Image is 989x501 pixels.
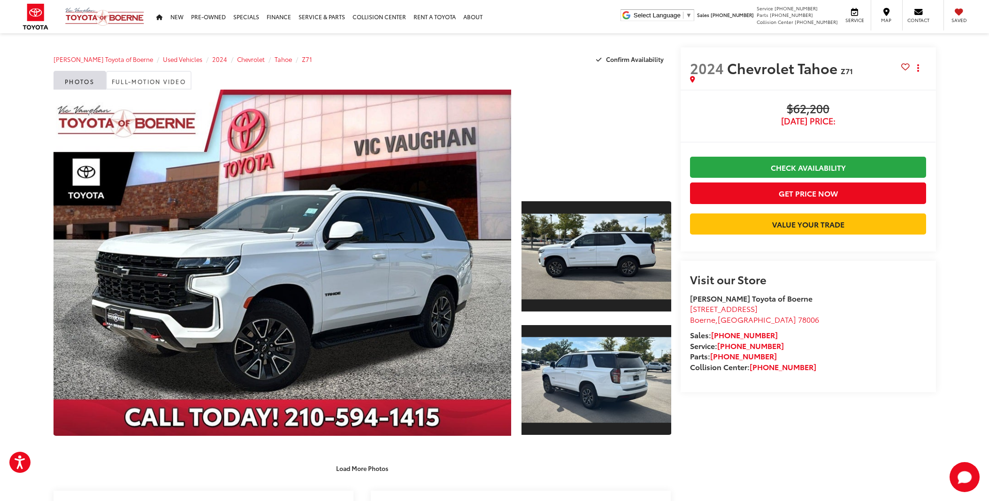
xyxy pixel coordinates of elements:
[54,90,512,436] a: Expand Photo 0
[717,340,784,351] a: [PHONE_NUMBER]
[591,51,671,68] button: Confirm Availability
[520,213,673,299] img: 2024 Chevrolet Tahoe Z71
[634,12,681,19] span: Select Language
[237,55,265,63] a: Chevrolet
[798,314,819,325] span: 78006
[718,314,796,325] span: [GEOGRAPHIC_DATA]
[690,303,819,325] a: [STREET_ADDRESS] Boerne,[GEOGRAPHIC_DATA] 78006
[774,5,818,12] span: [PHONE_NUMBER]
[163,55,202,63] a: Used Vehicles
[634,12,692,19] a: Select Language​
[727,58,841,78] span: Chevrolet Tahoe
[770,11,813,18] span: [PHONE_NUMBER]
[910,60,926,76] button: Actions
[757,18,793,25] span: Collision Center
[275,55,292,63] a: Tahoe
[54,55,153,63] a: [PERSON_NAME] Toyota of Boerne
[686,12,692,19] span: ▼
[757,5,773,12] span: Service
[690,116,927,126] span: [DATE] Price:
[711,11,754,18] span: [PHONE_NUMBER]
[106,71,192,90] a: Full-Motion Video
[711,329,778,340] a: [PHONE_NUMBER]
[841,65,853,76] span: Z71
[690,303,758,314] span: [STREET_ADDRESS]
[690,314,715,325] span: Boerne
[876,17,897,23] span: Map
[697,11,709,18] span: Sales
[690,157,927,178] a: Check Availability
[690,213,927,235] a: Value Your Trade
[690,293,813,304] strong: [PERSON_NAME] Toyota of Boerne
[950,462,980,492] button: Toggle Chat Window
[330,460,395,476] button: Load More Photos
[690,273,927,285] h2: Visit our Store
[49,88,516,438] img: 2024 Chevrolet Tahoe Z71
[795,18,838,25] span: [PHONE_NUMBER]
[710,350,777,361] a: [PHONE_NUMBER]
[690,182,927,204] button: Get Price Now
[690,329,778,340] strong: Sales:
[690,340,784,351] strong: Service:
[844,17,865,23] span: Service
[950,462,980,492] svg: Start Chat
[521,324,671,436] a: Expand Photo 2
[520,337,673,423] img: 2024 Chevrolet Tahoe Z71
[690,102,927,116] span: $62,200
[521,90,671,189] div: View Full-Motion Video
[521,200,671,312] a: Expand Photo 1
[690,361,816,372] strong: Collision Center:
[54,71,106,90] a: Photos
[212,55,227,63] a: 2024
[690,58,724,78] span: 2024
[757,11,768,18] span: Parts
[65,7,145,26] img: Vic Vaughan Toyota of Boerne
[690,314,819,325] span: ,
[917,64,919,72] span: dropdown dots
[606,55,664,63] span: Confirm Availability
[750,361,816,372] a: [PHONE_NUMBER]
[690,350,777,361] strong: Parts:
[949,17,969,23] span: Saved
[907,17,929,23] span: Contact
[302,55,312,63] a: Z71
